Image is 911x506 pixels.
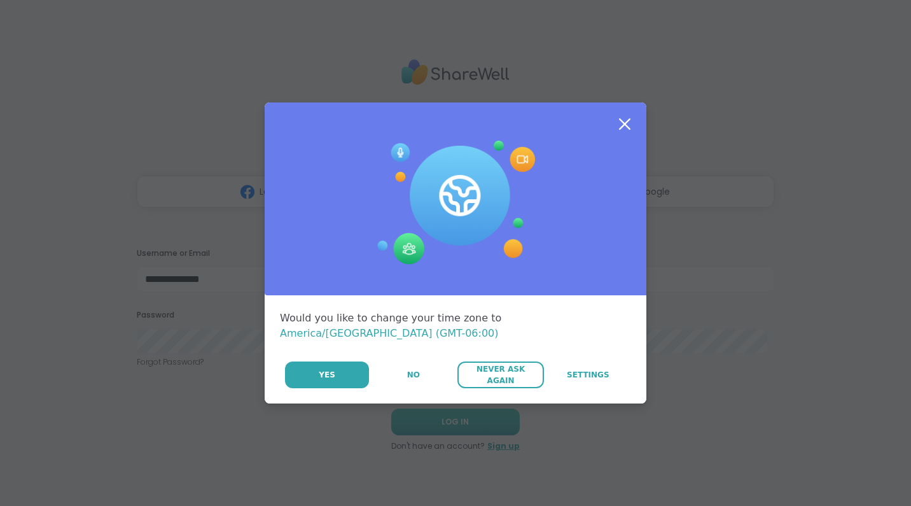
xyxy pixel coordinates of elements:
[285,362,369,388] button: Yes
[567,369,609,381] span: Settings
[545,362,631,388] a: Settings
[370,362,456,388] button: No
[376,141,535,265] img: Session Experience
[319,369,335,381] span: Yes
[407,369,420,381] span: No
[280,327,499,339] span: America/[GEOGRAPHIC_DATA] (GMT-06:00)
[457,362,543,388] button: Never Ask Again
[280,311,631,341] div: Would you like to change your time zone to
[464,363,537,386] span: Never Ask Again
